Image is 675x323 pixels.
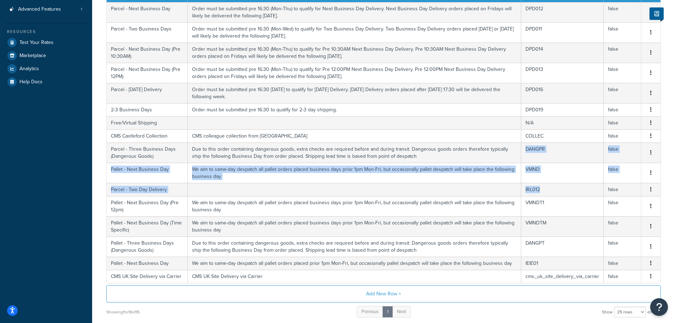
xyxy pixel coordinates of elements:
td: false [604,257,641,270]
a: 1 [382,306,393,318]
td: DPD013 [521,63,604,83]
td: DPD016 [521,83,604,103]
td: Order must be submitted pre 16:30 (Mon-Thu) to qualify for Pre 10:30AM Next Business Day Delivery... [188,43,521,63]
td: false [604,103,641,116]
td: false [604,22,641,43]
span: Marketplace [19,53,46,59]
span: Next [397,308,406,315]
span: Help Docs [19,79,43,85]
td: We aim to same-day despatch all pallet orders placed business days prior 1pm Mon-Fri, but occasio... [188,163,521,183]
td: Pallet - Next Business Day [107,257,188,270]
span: entries [647,307,661,317]
span: 1 [81,6,82,12]
li: Advanced Features [5,3,87,16]
td: We aim to same-day despatch all pallet orders placed business days prior 1pm Mon-Fri, but occasio... [188,216,521,236]
td: Due to this order containing dangerous goods, extra checks are required before and during transit... [188,236,521,257]
span: Test Your Rates [19,40,54,46]
td: Parcel - Two Business Days [107,22,188,43]
td: false [604,196,641,216]
td: COLLEC [521,129,604,143]
td: Order must be submitted pre 16:30 (Mon-Wed) to qualify for Two Business Day Delivery. Two Busines... [188,22,521,43]
td: false [604,183,641,196]
td: cms_uk_site_delivery_via_carrier [521,270,604,283]
td: Free/Virtual Shipping [107,116,188,129]
div: Resources [5,29,87,35]
td: false [604,116,641,129]
td: VMNDTM [521,216,604,236]
span: Analytics [19,66,39,72]
td: CMS UK Site Delivery via Carrier [107,270,188,283]
td: IRL012 [521,183,604,196]
span: Show [602,307,613,317]
td: Order must be submitted pre 16:30 [DATE] to qualify for [DATE] Delivery. [DATE] Delivery orders p... [188,83,521,103]
td: CMS Castleford Collection [107,129,188,143]
td: Order must be submitted pre 16:30 to qualify for 2-3 day shipping. [188,103,521,116]
td: 2-3 Business Days [107,103,188,116]
td: Parcel - Two Day Delivery [107,183,188,196]
td: Order must be submitted pre 16:30 (Mon-Thu) to qualify for Pre 12:00PM Next Business Day Delivery... [188,63,521,83]
td: Parcel - Next Business Day (Pre 12PM) [107,63,188,83]
td: Due to this order containing dangerous goods, extra checks are required before and during transit... [188,143,521,163]
td: DPD014 [521,43,604,63]
td: N/A [521,116,604,129]
td: Parcel - [DATE] Delivery [107,83,188,103]
td: IEIE01 [521,257,604,270]
td: DANGPT [521,236,604,257]
td: false [604,163,641,183]
td: We aim to same-day despatch all pallet orders placed business days prior 1pm Mon-Fri, but occasio... [188,196,521,216]
td: Pallet - Next Business Day [107,163,188,183]
td: false [604,236,641,257]
a: Previous [357,306,383,318]
a: Help Docs [5,76,87,88]
td: Pallet - Next Business Day (Pre 12pm) [107,196,188,216]
span: Previous [361,308,378,315]
td: Parcel - Three Business Days (Dangerous Goods) [107,143,188,163]
td: false [604,43,641,63]
td: false [604,143,641,163]
a: Next [392,306,411,318]
span: Advanced Features [18,6,61,12]
td: false [604,83,641,103]
td: Parcel - Next Business Day (Pre 10:30AM) [107,43,188,63]
td: Pallet - Next Business Day (Time Specific) [107,216,188,236]
a: Test Your Rates [5,36,87,49]
td: DPD012 [521,2,604,22]
button: Show Help Docs [649,7,664,20]
a: Advanced Features1 [5,3,87,16]
td: Order must be submitted pre 16:30 (Mon-Thu) to qualify for Next Business Day Delivery. Next Busin... [188,2,521,22]
td: CMS colleague collection from [GEOGRAPHIC_DATA] [188,129,521,143]
td: Parcel - Next Business Day [107,2,188,22]
td: false [604,270,641,283]
button: Add New Row + [106,285,661,302]
td: DANGPR [521,143,604,163]
td: DPD011 [521,22,604,43]
a: Marketplace [5,49,87,62]
td: false [604,2,641,22]
td: false [604,129,641,143]
td: DPD019 [521,103,604,116]
td: CMS UK Site Delivery via Carrier [188,270,521,283]
div: Showing 1 to 16 of 16 [106,307,140,317]
td: VMNDT1 [521,196,604,216]
td: Pallet - Three Business Days (Dangerous Goods) [107,236,188,257]
td: false [604,63,641,83]
button: Open Resource Center [650,298,668,316]
a: Analytics [5,62,87,75]
td: VMND [521,163,604,183]
td: false [604,216,641,236]
td: We aim to same-day despatch all pallet orders placed prior 1pm Mon-Fri, but occasionally pallet d... [188,257,521,270]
